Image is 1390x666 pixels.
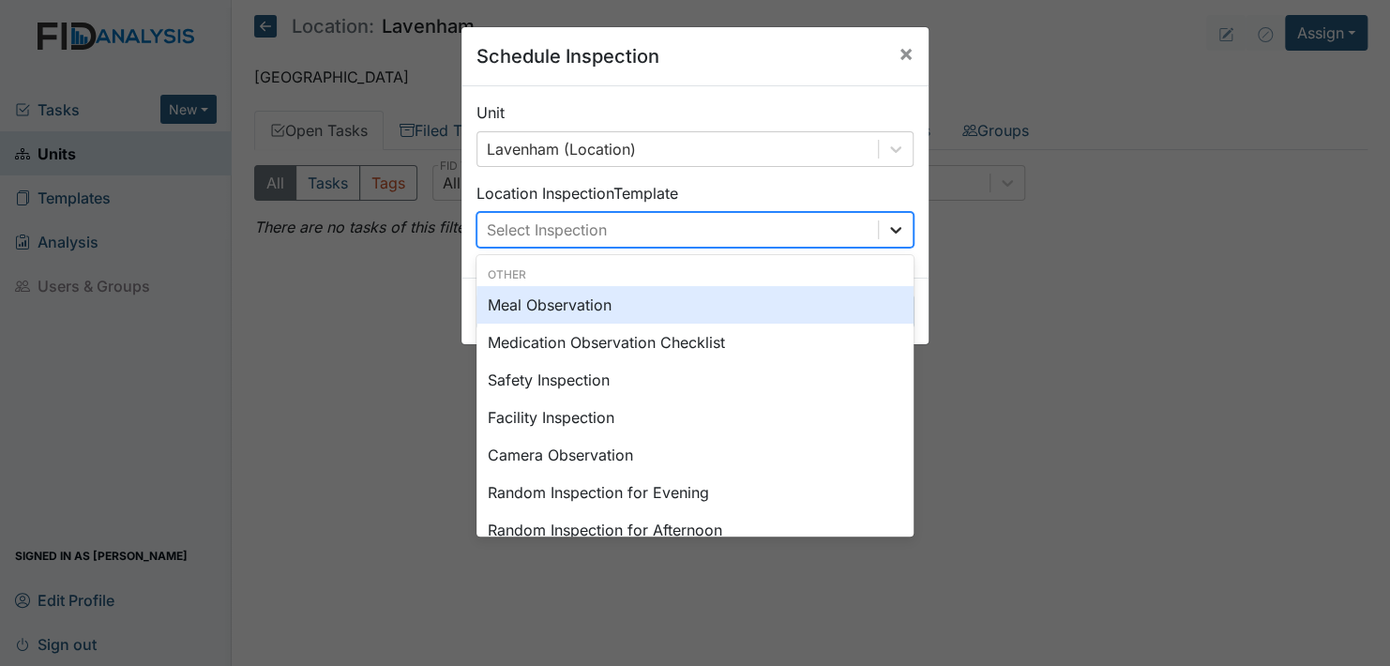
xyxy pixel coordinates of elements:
div: Facility Inspection [476,399,914,436]
div: Meal Observation [476,286,914,324]
h5: Schedule Inspection [476,42,659,70]
span: × [899,39,914,67]
div: Lavenham (Location) [487,138,636,160]
label: Location Inspection Template [476,182,678,204]
label: Unit [476,101,505,124]
div: Safety Inspection [476,361,914,399]
div: Select Inspection [487,219,607,241]
div: Random Inspection for Afternoon [476,511,914,549]
div: Other [476,266,914,283]
div: Random Inspection for Evening [476,474,914,511]
button: Close [884,27,929,80]
div: Medication Observation Checklist [476,324,914,361]
div: Camera Observation [476,436,914,474]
